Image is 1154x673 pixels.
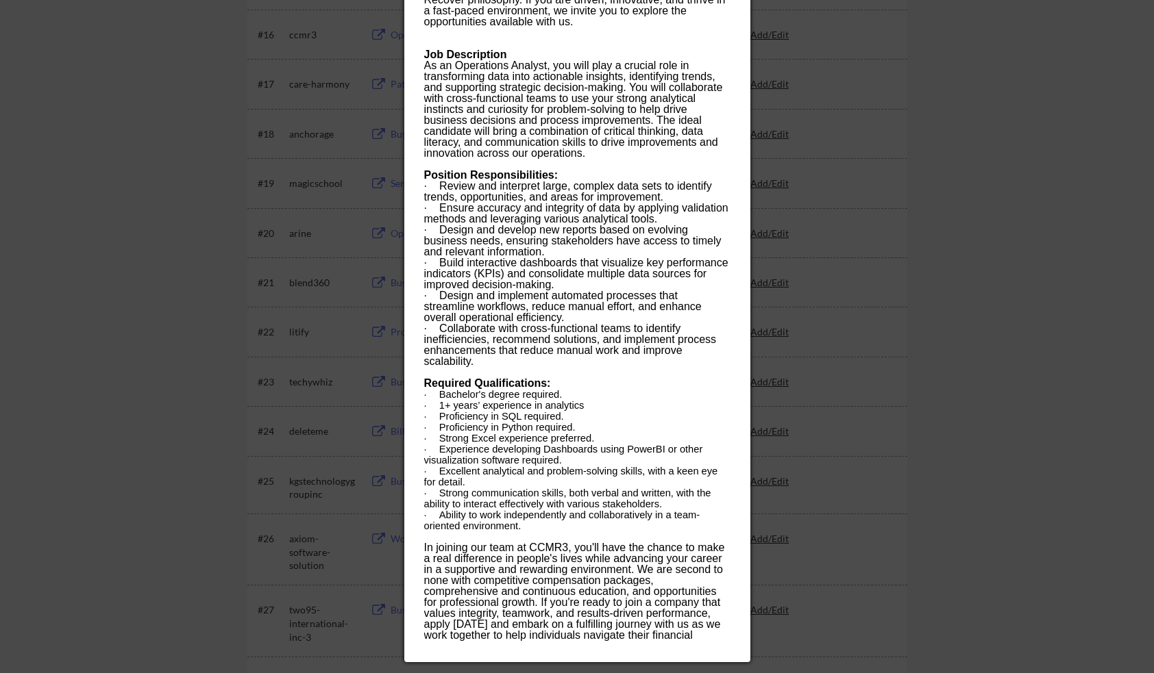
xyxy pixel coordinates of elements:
[424,257,730,290] div: · Build interactive dashboards that visualize key performance indicators (KPIs) and consolidate m...
[424,433,427,444] span: ·
[424,377,551,389] b: Required Qualifications:
[424,542,730,652] div: In joining our team at CCMR3, you'll have the chance to make a real difference in people's lives ...
[424,49,507,60] b: Job Description
[424,466,718,487] span: Excellent analytical and problem-solving skills, with a keen eye for detail.
[424,203,730,225] div: · Ensure accuracy and integrity of data by applying validation methods and leveraging various ana...
[424,169,558,181] b: Position Responsibilities:
[424,181,730,203] div: · Review and interpret large, complex data sets to identify trends, opportunities, and areas for ...
[439,400,585,411] span: 1+ years’ experience in analytics
[424,60,730,159] div: As an Operations Analyst, you will play a crucial role in transforming data into actionable insig...
[439,433,594,444] span: Strong Excel experience preferred.
[424,509,700,531] span: Ability to work independently and collaboratively in a team-oriented environment.
[424,509,427,520] span: ·
[424,411,427,422] span: ·
[424,444,427,455] span: ·
[439,422,576,433] span: Proficiency in Python required.
[424,323,730,367] div: · Collaborate with cross-functional teams to identify inefficiencies, recommend solutions, and im...
[439,411,564,422] span: Proficiency in SQL required.
[424,225,730,257] div: · Design and develop new reports based on evolving business needs, ensuring stakeholders have acc...
[424,422,427,433] span: ·
[424,290,730,323] div: · Design and implement automated processes that streamline workflows, reduce manual effort, and e...
[424,389,427,400] span: ·
[424,444,703,466] span: Experience developing Dashboards using PowerBI or other visualization software required.
[424,487,711,509] span: Strong communication skills, both verbal and written, with the ability to interact effectively wi...
[424,400,427,411] span: ·
[439,389,563,400] span: Bachelor's degree required.
[424,466,427,477] span: ·
[424,487,427,498] span: ·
